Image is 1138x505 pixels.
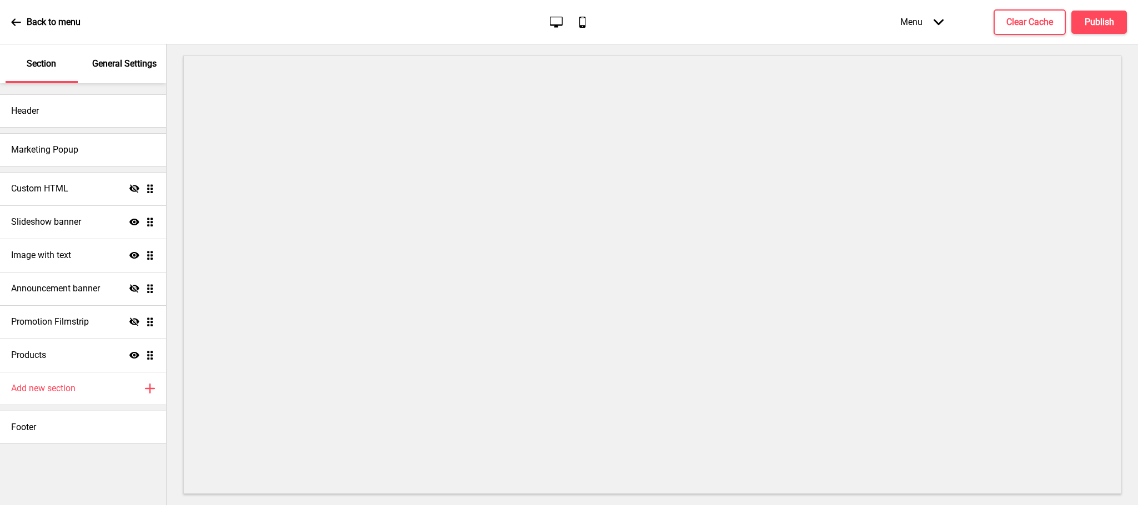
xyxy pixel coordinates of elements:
[1071,11,1127,34] button: Publish
[1006,16,1053,28] h4: Clear Cache
[27,16,81,28] p: Back to menu
[11,216,81,228] h4: Slideshow banner
[994,9,1066,35] button: Clear Cache
[11,316,89,328] h4: Promotion Filmstrip
[11,144,78,156] h4: Marketing Popup
[11,183,68,195] h4: Custom HTML
[11,7,81,37] a: Back to menu
[11,382,76,395] h4: Add new section
[11,349,46,361] h4: Products
[27,58,56,70] p: Section
[11,105,39,117] h4: Header
[11,249,71,261] h4: Image with text
[1085,16,1114,28] h4: Publish
[11,282,100,295] h4: Announcement banner
[11,421,36,433] h4: Footer
[92,58,157,70] p: General Settings
[889,6,955,38] div: Menu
